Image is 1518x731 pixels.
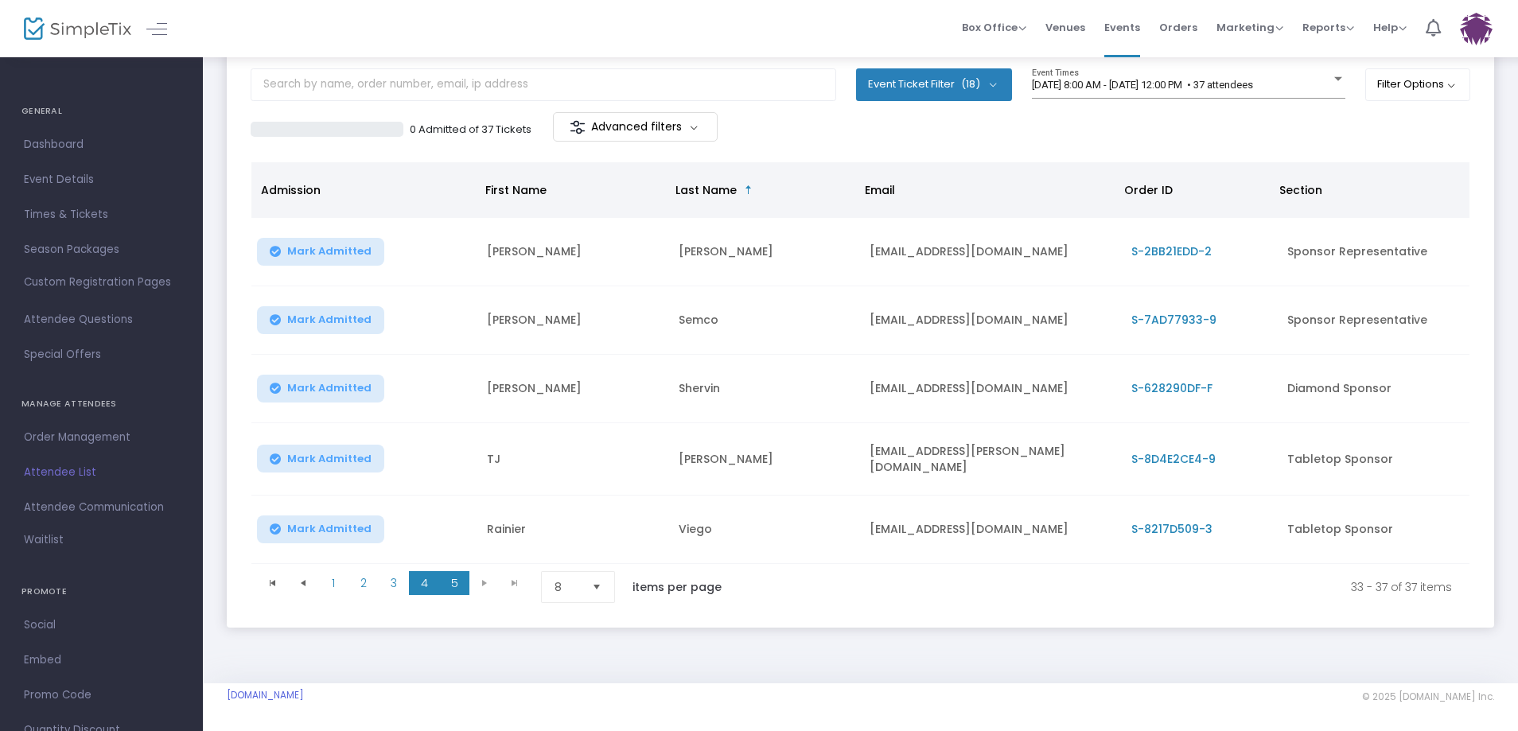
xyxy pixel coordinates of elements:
td: Sponsor Representative [1278,286,1469,355]
span: Promo Code [24,685,179,706]
span: © 2025 [DOMAIN_NAME] Inc. [1362,690,1494,703]
button: Event Ticket Filter(18) [856,68,1012,100]
span: S-7AD77933-9 [1131,312,1216,328]
td: [PERSON_NAME] [477,286,669,355]
span: Special Offers [24,344,179,365]
img: filter [570,119,586,135]
label: items per page [632,579,722,595]
span: Season Packages [24,239,179,260]
span: Box Office [962,20,1026,35]
span: Page 4 [409,571,439,595]
span: Embed [24,650,179,671]
span: (18) [961,78,980,91]
h4: MANAGE ATTENDEES [21,388,181,420]
td: [PERSON_NAME] [477,355,669,423]
td: [EMAIL_ADDRESS][PERSON_NAME][DOMAIN_NAME] [860,423,1121,496]
button: Mark Admitted [257,238,384,266]
span: Go to the previous page [297,577,309,589]
button: Select [586,572,608,602]
h4: GENERAL [21,95,181,127]
span: S-8217D509-3 [1131,521,1212,537]
span: Orders [1159,7,1197,48]
span: Email [865,182,895,198]
button: Mark Admitted [257,515,384,543]
span: Mark Admitted [287,313,372,326]
span: First Name [485,182,547,198]
span: Page 1 [318,571,348,595]
span: [DATE] 8:00 AM - [DATE] 12:00 PM • 37 attendees [1032,79,1253,91]
span: Attendee List [24,462,179,483]
td: [EMAIL_ADDRESS][DOMAIN_NAME] [860,286,1121,355]
span: Mark Admitted [287,453,372,465]
m-button: Advanced filters [553,112,718,142]
span: S-8D4E2CE4-9 [1131,451,1216,467]
span: Reports [1302,20,1354,35]
h4: PROMOTE [21,576,181,608]
button: Filter Options [1365,68,1471,100]
td: [PERSON_NAME] [669,423,861,496]
td: Tabletop Sponsor [1278,423,1469,496]
span: Go to the first page [267,577,279,589]
button: Mark Admitted [257,445,384,472]
span: Order Management [24,427,179,448]
a: [DOMAIN_NAME] [227,689,304,702]
span: Page 2 [348,571,379,595]
span: Attendee Communication [24,497,179,518]
p: 0 Admitted of 37 Tickets [410,122,531,138]
kendo-pager-info: 33 - 37 of 37 items [755,571,1452,603]
span: Custom Registration Pages [24,274,171,290]
div: Data table [251,162,1469,564]
span: Help [1373,20,1407,35]
td: TJ [477,423,669,496]
span: Waitlist [24,532,64,548]
td: [EMAIL_ADDRESS][DOMAIN_NAME] [860,218,1121,286]
td: Diamond Sponsor [1278,355,1469,423]
td: [EMAIL_ADDRESS][DOMAIN_NAME] [860,496,1121,564]
span: Go to the previous page [288,571,318,595]
span: Marketing [1216,20,1283,35]
span: Admission [261,182,321,198]
span: S-2BB21EDD-2 [1131,243,1212,259]
td: [PERSON_NAME] [669,218,861,286]
span: 8 [555,579,579,595]
td: Rainier [477,496,669,564]
span: Go to the first page [258,571,288,595]
button: Mark Admitted [257,375,384,402]
span: Page 5 [439,571,469,595]
td: [PERSON_NAME] [477,218,669,286]
span: Venues [1045,7,1085,48]
input: Search by name, order number, email, ip address [251,68,836,101]
span: Attendee Questions [24,309,179,330]
td: Semco [669,286,861,355]
span: Mark Admitted [287,523,372,535]
span: S-628290DF-F [1131,380,1212,396]
span: Mark Admitted [287,245,372,258]
span: Social [24,615,179,636]
span: Mark Admitted [287,382,372,395]
td: Tabletop Sponsor [1278,496,1469,564]
span: Last Name [675,182,737,198]
td: [EMAIL_ADDRESS][DOMAIN_NAME] [860,355,1121,423]
span: Event Details [24,169,179,190]
span: Sortable [742,184,755,196]
span: Section [1279,182,1322,198]
td: Sponsor Representative [1278,218,1469,286]
span: Dashboard [24,134,179,155]
span: Order ID [1124,182,1173,198]
span: Page 3 [379,571,409,595]
td: Viego [669,496,861,564]
span: Times & Tickets [24,204,179,225]
button: Mark Admitted [257,306,384,334]
span: Events [1104,7,1140,48]
td: Shervin [669,355,861,423]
